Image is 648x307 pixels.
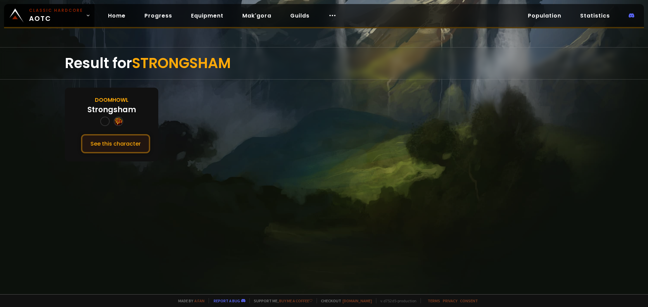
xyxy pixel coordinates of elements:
[174,298,205,303] span: Made by
[4,4,94,27] a: Classic HardcoreAOTC
[103,9,131,23] a: Home
[87,104,136,115] div: Strongsham
[343,298,372,303] a: [DOMAIN_NAME]
[279,298,313,303] a: Buy me a coffee
[194,298,205,303] a: a fan
[317,298,372,303] span: Checkout
[95,96,129,104] div: Doomhowl
[81,134,150,153] button: See this character
[237,9,277,23] a: Mak'gora
[376,298,416,303] span: v. d752d5 - production
[575,9,615,23] a: Statistics
[285,9,315,23] a: Guilds
[428,298,440,303] a: Terms
[443,298,457,303] a: Privacy
[186,9,229,23] a: Equipment
[65,48,583,79] div: Result for
[460,298,478,303] a: Consent
[249,298,313,303] span: Support me,
[29,7,83,24] span: AOTC
[139,9,178,23] a: Progress
[29,7,83,13] small: Classic Hardcore
[132,53,231,73] span: STRONGSHAM
[522,9,567,23] a: Population
[214,298,240,303] a: Report a bug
